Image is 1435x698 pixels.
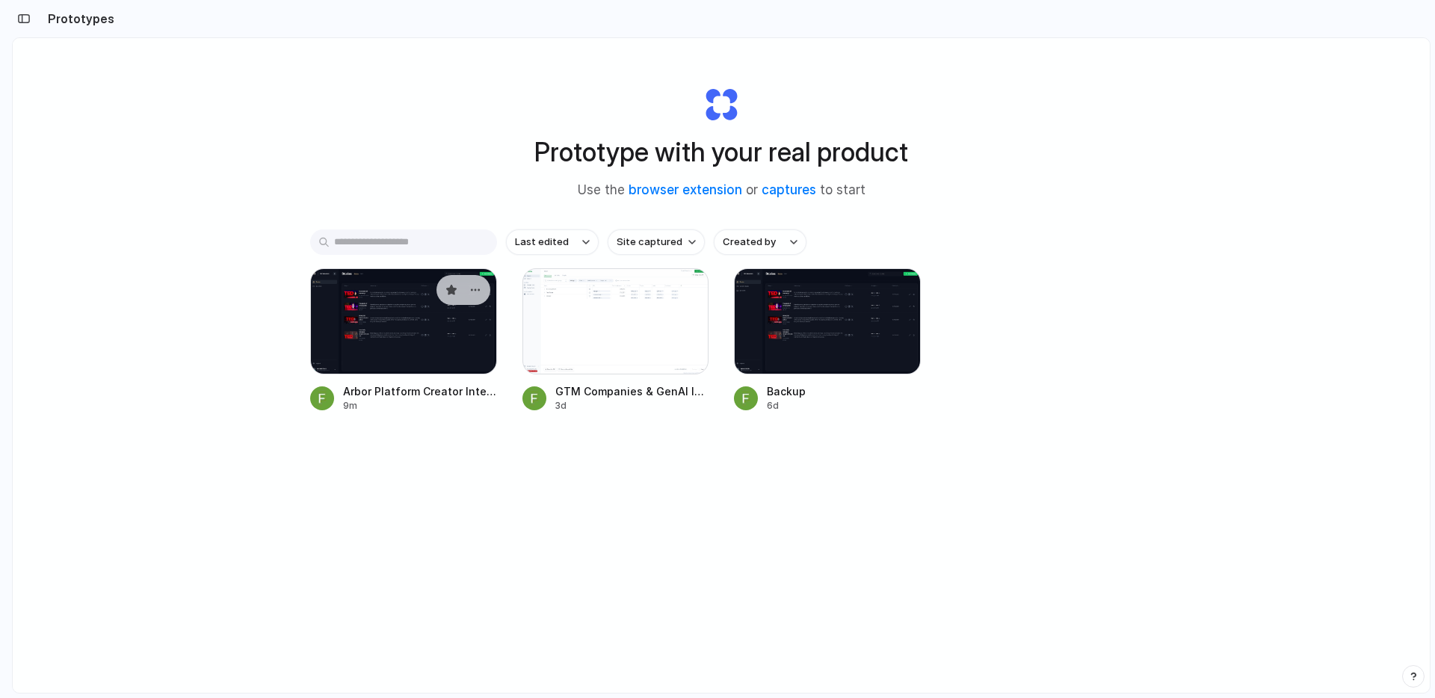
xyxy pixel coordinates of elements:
[762,182,816,197] a: captures
[534,132,908,172] h1: Prototype with your real product
[608,229,705,255] button: Site captured
[515,235,569,250] span: Last edited
[767,399,921,413] div: 6d
[42,10,114,28] h2: Prototypes
[734,268,921,413] a: BackupBackup6d
[617,235,682,250] span: Site captured
[506,229,599,255] button: Last edited
[555,399,709,413] div: 3d
[555,383,709,399] span: GTM Companies & GenAI Insights
[767,383,921,399] span: Backup
[723,235,776,250] span: Created by
[629,182,742,197] a: browser extension
[522,268,709,413] a: GTM Companies & GenAI InsightsGTM Companies & GenAI Insights3d
[343,399,497,413] div: 9m
[343,383,497,399] span: Arbor Platform Creator Interface
[578,181,865,200] span: Use the or to start
[714,229,806,255] button: Created by
[310,268,497,413] a: Arbor Platform Creator InterfaceArbor Platform Creator Interface9m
